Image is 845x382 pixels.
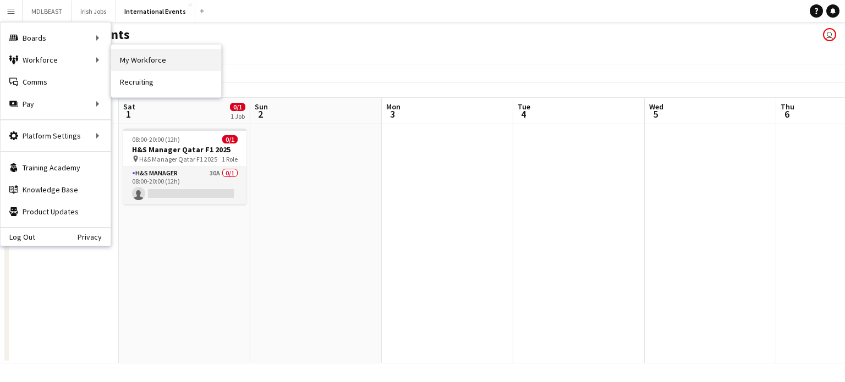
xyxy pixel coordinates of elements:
span: 0/1 [230,103,245,111]
div: Boards [1,27,111,49]
span: Sun [255,102,268,112]
app-card-role: H&S Manager30A0/108:00-20:00 (12h) [123,167,246,204]
button: Irish Jobs [72,1,116,22]
app-job-card: 08:00-20:00 (12h)0/1H&S Manager Qatar F1 2025 H&S Manager Qatar F1 20251 RoleH&S Manager30A0/108:... [123,129,246,204]
a: Knowledge Base [1,179,111,201]
div: 1 Job [231,112,245,120]
span: 1 [122,108,135,120]
span: Mon [386,102,400,112]
a: Training Academy [1,157,111,179]
div: Platform Settings [1,125,111,147]
a: Comms [1,71,111,93]
a: Log Out [1,232,35,241]
span: 2 [253,108,268,120]
app-user-avatar: Tess Maher [823,28,836,41]
span: Thu [781,102,794,112]
span: 4 [516,108,530,120]
button: International Events [116,1,195,22]
div: Workforce [1,49,111,71]
span: Tue [518,102,530,112]
span: Wed [649,102,663,112]
a: Recruiting [111,71,221,93]
a: My Workforce [111,49,221,71]
span: 1 Role [222,155,238,163]
span: 3 [385,108,400,120]
span: 08:00-20:00 (12h) [132,135,180,143]
div: Pay [1,93,111,115]
a: Product Updates [1,201,111,223]
h3: H&S Manager Qatar F1 2025 [123,145,246,154]
button: MDLBEAST [23,1,72,22]
span: 0/1 [222,135,238,143]
span: 5 [648,108,663,120]
span: Sat [123,102,135,112]
span: 6 [779,108,794,120]
span: H&S Manager Qatar F1 2025 [139,155,217,163]
a: Privacy [78,232,111,241]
